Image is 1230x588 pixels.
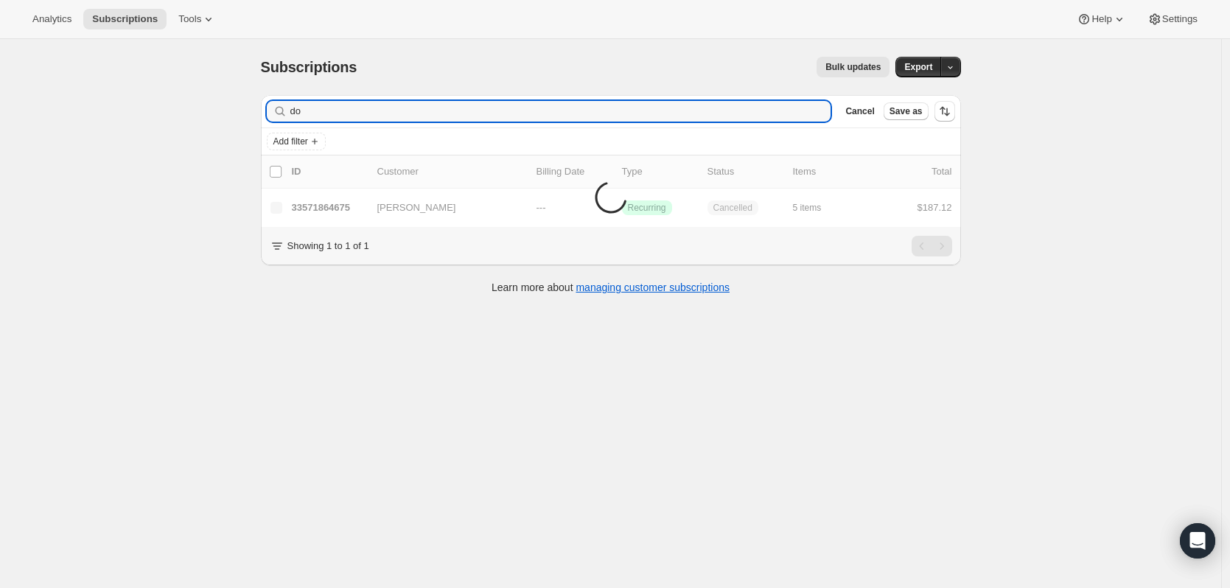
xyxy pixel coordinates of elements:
[825,61,881,73] span: Bulk updates
[895,57,941,77] button: Export
[170,9,225,29] button: Tools
[576,281,730,293] a: managing customer subscriptions
[267,133,326,150] button: Add filter
[890,105,923,117] span: Save as
[884,102,929,120] button: Save as
[845,105,874,117] span: Cancel
[290,101,831,122] input: Filter subscribers
[287,239,369,253] p: Showing 1 to 1 of 1
[912,236,952,256] nav: Pagination
[24,9,80,29] button: Analytics
[1162,13,1198,25] span: Settings
[32,13,71,25] span: Analytics
[492,280,730,295] p: Learn more about
[904,61,932,73] span: Export
[1180,523,1215,559] div: Open Intercom Messenger
[1091,13,1111,25] span: Help
[817,57,890,77] button: Bulk updates
[83,9,167,29] button: Subscriptions
[273,136,308,147] span: Add filter
[92,13,158,25] span: Subscriptions
[261,59,357,75] span: Subscriptions
[934,101,955,122] button: Sort the results
[178,13,201,25] span: Tools
[839,102,880,120] button: Cancel
[1139,9,1206,29] button: Settings
[1068,9,1135,29] button: Help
